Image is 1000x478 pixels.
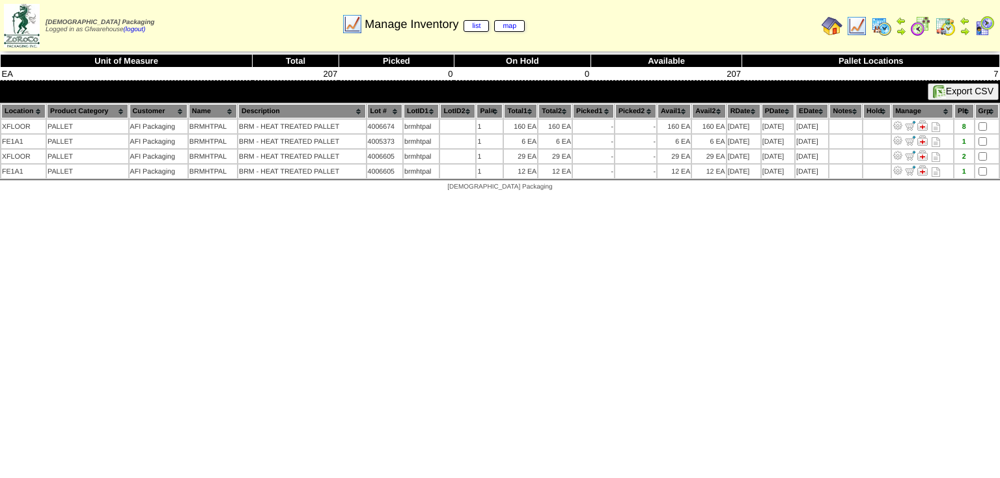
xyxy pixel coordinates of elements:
td: BRMHTPAL [189,165,237,178]
td: brmhtpal [404,135,439,148]
img: excel.gif [933,85,946,98]
img: arrowleft.gif [896,16,906,26]
i: Note [932,137,940,147]
td: 29 EA [538,150,572,163]
td: 1 [477,165,503,178]
span: Manage Inventory [365,18,525,31]
td: 6 EA [692,135,725,148]
th: RDate [727,104,760,118]
td: 160 EA [504,120,537,133]
td: AFI Packaging [130,165,187,178]
img: home.gif [822,16,842,36]
th: Picked2 [615,104,656,118]
td: - [573,135,614,148]
th: Notes [829,104,862,118]
th: Avail2 [692,104,725,118]
td: BRM - HEAT TREATED PALLET [238,135,366,148]
th: Plt [954,104,974,118]
td: 12 EA [692,165,725,178]
span: [DEMOGRAPHIC_DATA] Packaging [447,183,552,191]
th: Grp [975,104,999,118]
td: [DATE] [727,165,760,178]
td: AFI Packaging [130,150,187,163]
td: EA [1,68,253,81]
img: Adjust [893,165,903,176]
th: Available [590,55,742,68]
th: Product Category [47,104,128,118]
th: Pal# [477,104,503,118]
img: arrowleft.gif [960,16,970,26]
i: Note [932,167,940,177]
td: [DATE] [727,120,760,133]
td: PALLET [47,135,128,148]
td: 1 [477,150,503,163]
div: 2 [955,153,973,161]
img: Move [905,150,915,161]
img: Move [905,135,915,146]
td: 4005373 [367,135,402,148]
td: 4006605 [367,150,402,163]
i: Note [932,152,940,162]
img: Manage Hold [917,165,928,176]
td: brmhtpal [404,120,439,133]
a: map [494,20,525,32]
td: BRM - HEAT TREATED PALLET [238,120,366,133]
td: 160 EA [538,120,572,133]
a: list [464,20,489,32]
td: 12 EA [504,165,537,178]
td: [DATE] [796,150,828,163]
td: 207 [590,68,742,81]
img: Adjust [893,150,903,161]
th: LotID1 [404,104,439,118]
td: [DATE] [762,120,794,133]
td: - [573,165,614,178]
td: AFI Packaging [130,135,187,148]
td: 0 [339,68,454,81]
td: BRM - HEAT TREATED PALLET [238,150,366,163]
th: Total [253,55,339,68]
img: calendarblend.gif [910,16,931,36]
td: 0 [454,68,590,81]
a: (logout) [124,26,146,33]
td: [DATE] [796,120,828,133]
th: Lot # [367,104,402,118]
td: 4006674 [367,120,402,133]
img: Move [905,120,915,131]
td: 207 [253,68,339,81]
td: 160 EA [658,120,691,133]
td: BRMHTPAL [189,135,237,148]
img: arrowright.gif [960,26,970,36]
th: Description [238,104,366,118]
i: Note [932,122,940,132]
td: - [615,165,656,178]
td: 29 EA [658,150,691,163]
th: Avail1 [658,104,691,118]
td: 6 EA [538,135,572,148]
th: Customer [130,104,187,118]
td: BRMHTPAL [189,120,237,133]
button: Export CSV [928,83,999,100]
img: Adjust [893,120,903,131]
img: arrowright.gif [896,26,906,36]
td: 4006605 [367,165,402,178]
td: - [573,120,614,133]
td: [DATE] [727,150,760,163]
span: [DEMOGRAPHIC_DATA] Packaging [46,19,154,26]
td: PALLET [47,150,128,163]
td: [DATE] [762,150,794,163]
td: XFLOOR [1,150,46,163]
th: Unit of Measure [1,55,253,68]
td: PALLET [47,120,128,133]
th: Total2 [538,104,572,118]
th: Picked [339,55,454,68]
td: [DATE] [796,135,828,148]
td: 12 EA [658,165,691,178]
th: Manage [892,104,953,118]
img: calendarprod.gif [871,16,892,36]
th: EDate [796,104,828,118]
td: FE1A1 [1,135,46,148]
th: Total1 [504,104,537,118]
img: Move [905,165,915,176]
th: PDate [762,104,794,118]
div: 8 [955,123,973,131]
